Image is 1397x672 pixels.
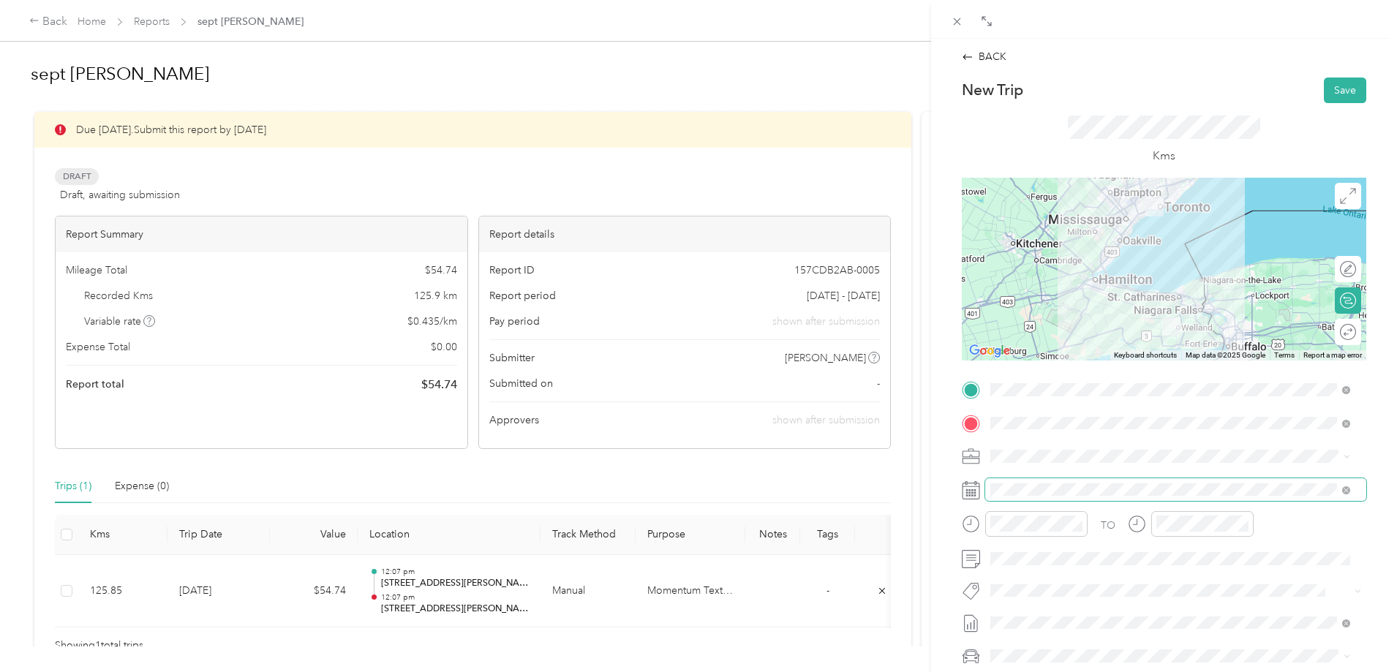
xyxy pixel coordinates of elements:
[1153,147,1175,165] p: Kms
[1303,351,1362,359] a: Report a map error
[1315,590,1397,672] iframe: Everlance-gr Chat Button Frame
[962,49,1006,64] div: BACK
[962,80,1023,100] p: New Trip
[965,341,1014,360] img: Google
[1274,351,1295,359] a: Terms (opens in new tab)
[1324,78,1366,103] button: Save
[965,341,1014,360] a: Open this area in Google Maps (opens a new window)
[1101,518,1115,533] div: TO
[1114,350,1177,360] button: Keyboard shortcuts
[1186,351,1265,359] span: Map data ©2025 Google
